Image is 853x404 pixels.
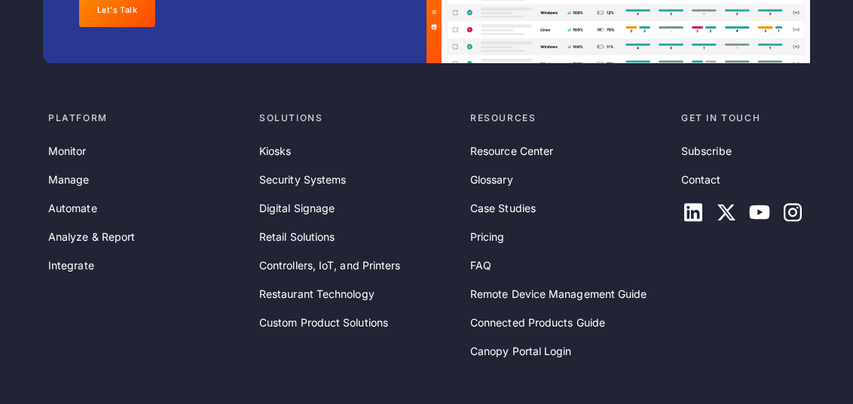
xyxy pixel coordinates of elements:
a: Manage [48,172,89,188]
a: Connected Products Guide [470,314,605,331]
a: Contact [681,172,721,188]
a: Analyze & Report [48,229,135,245]
a: Canopy Portal Login [470,343,572,360]
div: Resources [470,111,669,125]
a: Resource Center [470,143,553,159]
a: Kiosks [259,143,291,159]
div: Get in touch [681,111,805,125]
a: FAQ [470,257,491,274]
a: Custom Product Solutions [259,314,388,331]
div: Solutions [259,111,458,125]
a: Pricing [470,229,505,245]
a: Retail Solutions [259,229,335,245]
a: Controllers, IoT, and Printers [259,257,400,274]
a: Glossary [470,172,513,188]
a: Security Systems [259,172,346,188]
a: Digital Signage [259,200,335,217]
a: Case Studies [470,200,536,217]
a: Integrate [48,257,94,274]
a: Subscribe [681,143,732,159]
a: Remote Device Management Guide [470,286,647,302]
a: Automate [48,200,97,217]
a: Restaurant Technology [259,286,375,302]
a: Monitor [48,143,87,159]
div: Platform [48,111,247,125]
